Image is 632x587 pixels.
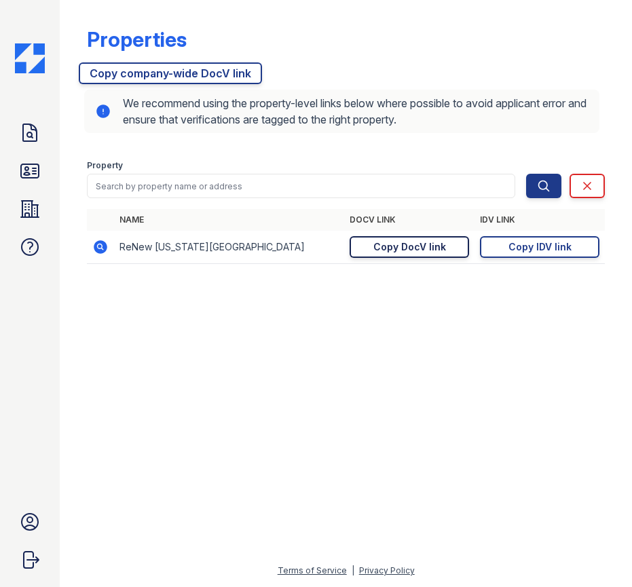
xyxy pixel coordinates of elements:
div: | [352,565,354,575]
div: Copy DocV link [373,240,446,254]
td: ReNew [US_STATE][GEOGRAPHIC_DATA] [114,231,344,264]
a: Terms of Service [278,565,347,575]
a: Copy DocV link [350,236,469,258]
div: Copy IDV link [508,240,572,254]
div: Properties [87,27,187,52]
img: CE_Icon_Blue-c292c112584629df590d857e76928e9f676e5b41ef8f769ba2f05ee15b207248.png [15,43,45,73]
th: IDV Link [475,209,605,231]
input: Search by property name or address [87,174,515,198]
a: Privacy Policy [359,565,415,575]
a: Copy company-wide DocV link [79,62,262,84]
a: Copy IDV link [480,236,599,258]
label: Property [87,160,123,171]
div: We recommend using the property-level links below where possible to avoid applicant error and ens... [84,90,599,133]
th: Name [114,209,344,231]
th: DocV Link [344,209,475,231]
